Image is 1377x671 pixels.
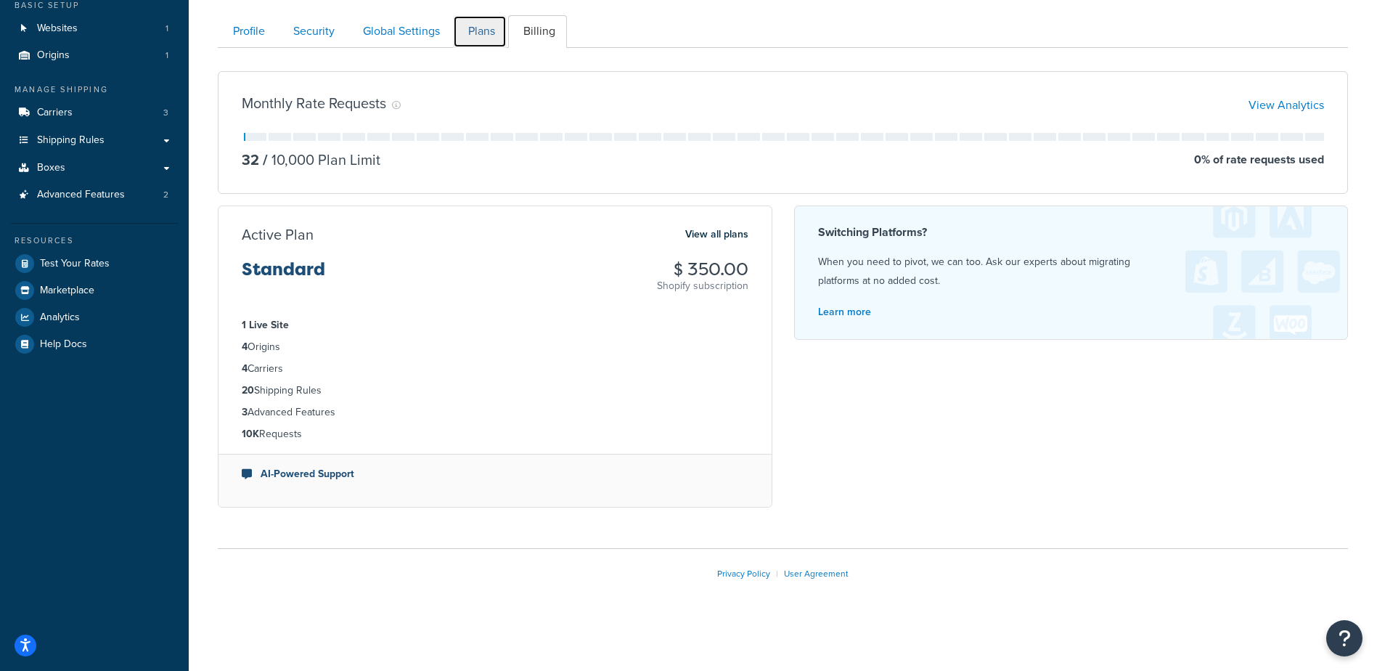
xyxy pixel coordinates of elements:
strong: 4 [242,339,248,354]
strong: 10K [242,426,259,442]
a: View Analytics [1249,97,1324,113]
li: Shipping Rules [242,383,748,399]
span: Origins [37,49,70,62]
a: Advanced Features 2 [11,182,178,208]
a: Global Settings [348,15,451,48]
h3: Active Plan [242,227,314,243]
a: Test Your Rates [11,251,178,277]
p: 10,000 Plan Limit [259,150,380,170]
span: Help Docs [40,338,87,351]
a: Learn more [818,304,871,320]
p: Shopify subscription [657,279,748,293]
h3: Standard [242,260,325,290]
div: Resources [11,235,178,247]
li: Carriers [242,361,748,377]
li: Carriers [11,99,178,126]
li: Requests [242,426,748,442]
div: Manage Shipping [11,84,178,96]
li: Advanced Features [11,182,178,208]
a: Carriers 3 [11,99,178,126]
strong: 1 Live Site [242,317,289,333]
li: AI-Powered Support [242,466,748,482]
a: Profile [218,15,277,48]
li: Origins [11,42,178,69]
a: View all plans [685,225,748,244]
span: 3 [163,107,168,119]
a: Privacy Policy [717,567,770,580]
span: / [263,149,268,171]
span: Analytics [40,312,80,324]
strong: 4 [242,361,248,376]
button: Open Resource Center [1326,620,1362,656]
span: Carriers [37,107,73,119]
a: Marketplace [11,277,178,304]
li: Origins [242,339,748,355]
span: 2 [163,189,168,201]
p: When you need to pivot, we can too. Ask our experts about migrating platforms at no added cost. [818,253,1325,290]
a: Analytics [11,304,178,330]
a: Security [278,15,346,48]
span: Boxes [37,162,65,174]
h3: Monthly Rate Requests [242,95,386,111]
a: Origins 1 [11,42,178,69]
p: 32 [242,150,259,170]
a: Websites 1 [11,15,178,42]
span: Advanced Features [37,189,125,201]
span: Test Your Rates [40,258,110,270]
h3: $ 350.00 [657,260,748,279]
li: Advanced Features [242,404,748,420]
span: Marketplace [40,285,94,297]
a: Plans [453,15,507,48]
strong: 3 [242,404,248,420]
a: Boxes [11,155,178,182]
strong: 20 [242,383,254,398]
span: Websites [37,23,78,35]
h4: Switching Platforms? [818,224,1325,241]
a: Billing [508,15,567,48]
a: User Agreement [784,567,849,580]
span: | [776,567,778,580]
span: Shipping Rules [37,134,105,147]
span: 1 [166,23,168,35]
li: Websites [11,15,178,42]
a: Shipping Rules [11,127,178,154]
span: 1 [166,49,168,62]
p: 0 % of rate requests used [1194,150,1324,170]
a: Help Docs [11,331,178,357]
